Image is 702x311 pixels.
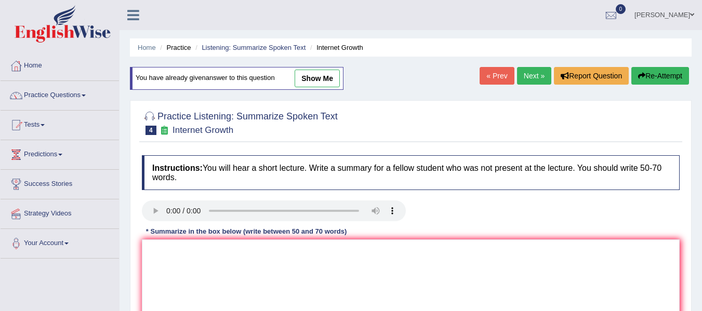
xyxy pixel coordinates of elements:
[1,199,119,225] a: Strategy Videos
[308,43,363,52] li: Internet Growth
[616,4,626,14] span: 0
[1,140,119,166] a: Predictions
[173,125,233,135] small: Internet Growth
[295,70,340,87] a: show me
[1,111,119,137] a: Tests
[130,67,343,90] div: You have already given answer to this question
[631,67,689,85] button: Re-Attempt
[145,126,156,135] span: 4
[138,44,156,51] a: Home
[202,44,306,51] a: Listening: Summarize Spoken Text
[152,164,203,172] b: Instructions:
[142,155,680,190] h4: You will hear a short lecture. Write a summary for a fellow student who was not present at the le...
[142,109,338,135] h2: Practice Listening: Summarize Spoken Text
[517,67,551,85] a: Next »
[157,43,191,52] li: Practice
[1,81,119,107] a: Practice Questions
[1,51,119,77] a: Home
[554,67,629,85] button: Report Question
[142,226,351,236] div: * Summarize in the box below (write between 50 and 70 words)
[1,170,119,196] a: Success Stories
[1,229,119,255] a: Your Account
[159,126,170,136] small: Exam occurring question
[480,67,514,85] a: « Prev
